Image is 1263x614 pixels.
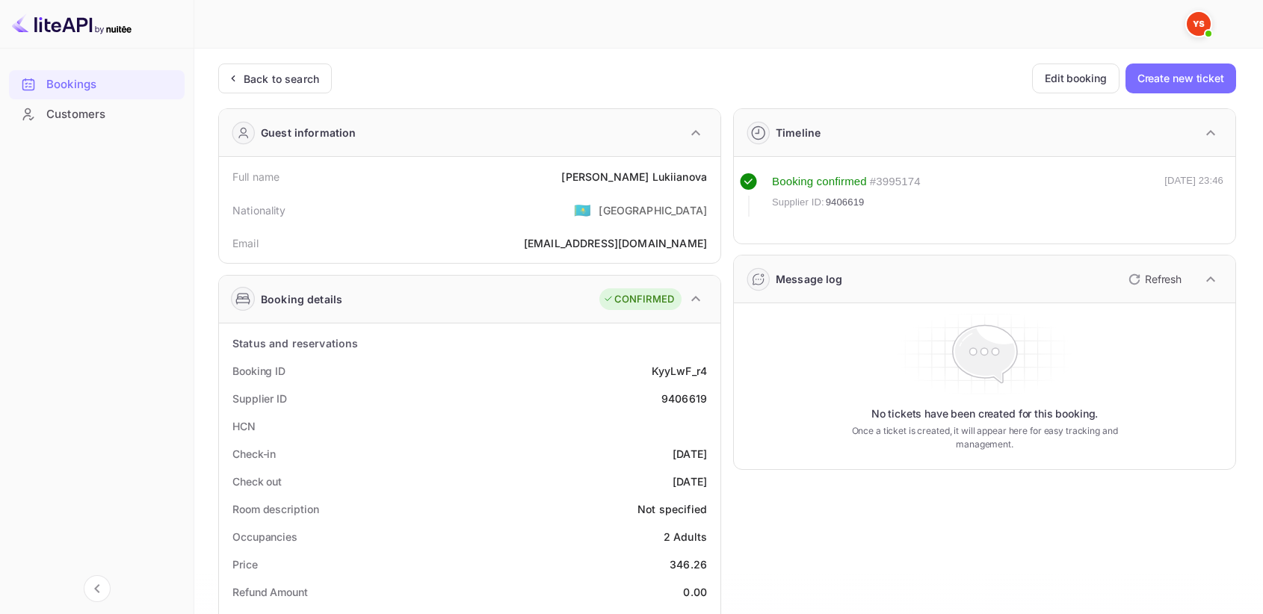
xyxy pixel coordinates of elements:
button: Edit booking [1032,63,1120,93]
p: Once a ticket is created, it will appear here for easy tracking and management. [850,424,1119,451]
div: 346.26 [670,556,707,572]
div: Occupancies [232,529,297,545]
div: Refund Amount [232,584,308,600]
div: Price [232,556,258,572]
p: No tickets have been created for this booking. [871,406,1099,421]
a: Bookings [9,70,185,98]
img: Yandex Support [1187,12,1211,36]
div: Nationality [232,202,286,218]
div: Customers [46,106,177,123]
img: LiteAPI logo [12,12,132,36]
a: Customers [9,100,185,128]
div: Customers [9,100,185,129]
span: Supplier ID: [772,195,824,210]
span: 9406619 [826,195,865,210]
div: 0.00 [683,584,707,600]
div: Booking ID [232,363,285,379]
button: Refresh [1120,267,1188,291]
div: Back to search [244,71,319,87]
div: 2 Adults [664,529,707,545]
div: [EMAIL_ADDRESS][DOMAIN_NAME] [524,235,707,251]
div: HCN [232,418,256,434]
div: Guest information [261,125,356,140]
div: Timeline [776,125,821,140]
div: [DATE] [673,446,707,462]
div: # 3995174 [870,173,921,190]
div: Bookings [46,76,177,93]
div: Check out [232,474,282,489]
button: Collapse navigation [84,575,111,602]
div: Check-in [232,446,276,462]
div: 9406619 [661,391,707,406]
p: Refresh [1145,271,1182,287]
div: [DATE] 23:46 [1164,173,1223,217]
div: KyyLwF_r4 [652,363,707,379]
div: Message log [776,271,843,287]
div: [DATE] [673,474,707,489]
div: CONFIRMED [603,292,674,307]
div: Email [232,235,259,251]
div: Room description [232,501,318,517]
div: Booking details [261,291,342,307]
div: Not specified [637,501,707,517]
div: Full name [232,169,280,184]
div: [GEOGRAPHIC_DATA] [599,202,707,218]
div: Supplier ID [232,391,287,406]
div: Bookings [9,70,185,99]
span: United States [574,196,591,223]
button: Create new ticket [1125,63,1236,93]
div: [PERSON_NAME] Lukiianova [561,169,707,184]
div: Booking confirmed [772,173,867,190]
div: Status and reservations [232,335,358,351]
